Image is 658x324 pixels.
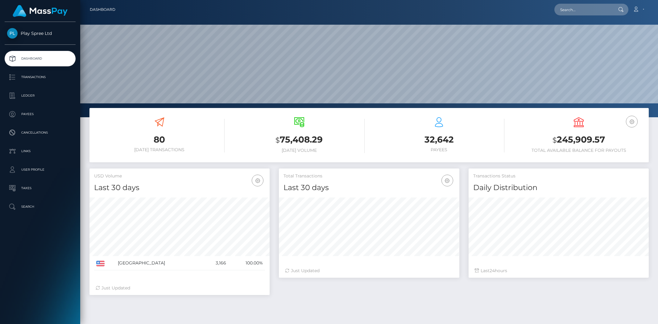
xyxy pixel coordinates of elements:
span: 24 [490,268,495,273]
h4: Last 30 days [283,182,454,193]
p: Cancellations [7,128,73,137]
h5: USD Volume [94,173,265,179]
img: US.png [96,261,105,266]
p: Dashboard [7,54,73,63]
h4: Daily Distribution [473,182,644,193]
a: Transactions [5,69,76,85]
h3: 245,909.57 [514,134,644,146]
p: User Profile [7,165,73,174]
h6: Payees [374,147,504,152]
img: MassPay Logo [13,5,68,17]
td: [GEOGRAPHIC_DATA] [116,256,203,270]
div: Just Updated [285,268,453,274]
h5: Transactions Status [473,173,644,179]
p: Payees [7,110,73,119]
p: Search [7,202,73,211]
div: Just Updated [96,285,263,291]
a: Ledger [5,88,76,103]
a: Search [5,199,76,214]
p: Links [7,147,73,156]
h3: 32,642 [374,134,504,146]
span: Play Spree Ltd [5,31,76,36]
a: Dashboard [90,3,115,16]
small: $ [275,136,280,144]
small: $ [552,136,557,144]
h3: 80 [94,134,225,146]
h5: Total Transactions [283,173,454,179]
a: Payees [5,106,76,122]
a: Links [5,143,76,159]
h6: [DATE] Transactions [94,147,225,152]
p: Transactions [7,73,73,82]
a: Taxes [5,181,76,196]
td: 100.00% [228,256,265,270]
h4: Last 30 days [94,182,265,193]
h6: Total Available Balance for Payouts [514,148,644,153]
a: Dashboard [5,51,76,66]
p: Ledger [7,91,73,100]
div: Last hours [475,268,643,274]
img: Play Spree Ltd [7,28,18,39]
h3: 75,408.29 [234,134,364,146]
a: Cancellations [5,125,76,140]
h6: [DATE] Volume [234,148,364,153]
input: Search... [554,4,612,15]
p: Taxes [7,184,73,193]
a: User Profile [5,162,76,177]
td: 3,166 [203,256,229,270]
